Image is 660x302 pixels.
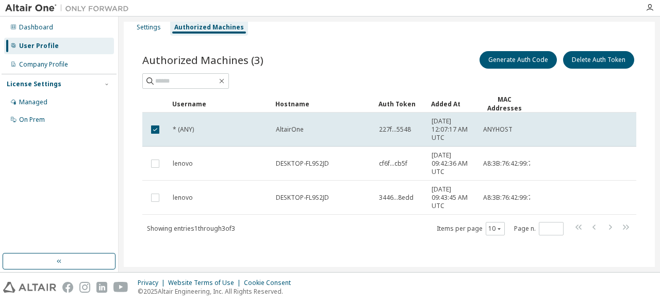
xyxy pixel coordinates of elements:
span: * (ANY) [173,125,194,134]
p: © 2025 Altair Engineering, Inc. All Rights Reserved. [138,287,297,296]
div: Auth Token [378,96,423,112]
button: Delete Auth Token [563,51,634,69]
span: DESKTOP-FL9S2JD [276,160,329,168]
button: 10 [488,225,502,233]
div: Settings [137,23,161,31]
span: cf6f...cb5f [379,160,407,168]
div: Authorized Machines [174,23,244,31]
div: Cookie Consent [244,279,297,287]
img: altair_logo.svg [3,282,56,293]
span: Showing entries 1 through 3 of 3 [147,224,235,233]
div: Username [172,96,267,112]
span: Page n. [514,222,564,235]
div: License Settings [7,80,61,88]
span: AltairOne [276,125,304,134]
div: Privacy [138,279,168,287]
span: Authorized Machines (3) [142,53,263,67]
span: [DATE] 12:07:17 AM UTC [432,117,474,142]
div: Hostname [275,96,370,112]
div: Added At [431,96,474,112]
img: instagram.svg [79,282,90,293]
div: User Profile [19,42,59,50]
img: youtube.svg [113,282,128,293]
img: facebook.svg [62,282,73,293]
span: [DATE] 09:42:36 AM UTC [432,151,474,176]
span: 3446...8edd [379,194,414,202]
div: Company Profile [19,60,68,69]
span: 227f...5548 [379,125,411,134]
span: lenovo [173,194,193,202]
span: A8:3B:76:42:99:79 [483,194,535,202]
span: Items per page [437,222,505,235]
button: Generate Auth Code [480,51,557,69]
span: lenovo [173,160,193,168]
div: Managed [19,98,47,106]
span: DESKTOP-FL9S2JD [276,194,329,202]
div: Website Terms of Use [168,279,244,287]
div: MAC Addresses [483,95,526,113]
img: Altair One [5,3,134,13]
span: [DATE] 09:43:45 AM UTC [432,185,474,210]
img: linkedin.svg [96,282,107,293]
span: A8:3B:76:42:99:79 [483,160,535,168]
span: ANYHOST [483,125,513,134]
div: Dashboard [19,23,53,31]
div: On Prem [19,116,45,124]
